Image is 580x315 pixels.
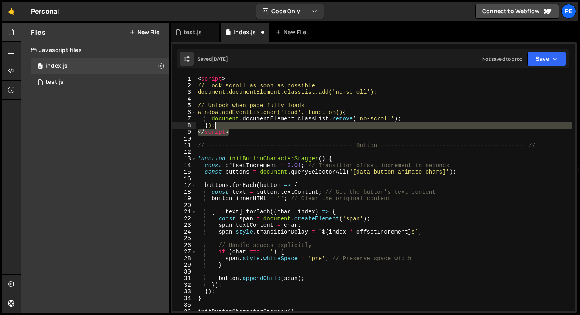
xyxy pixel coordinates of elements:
[172,122,196,129] div: 8
[172,302,196,309] div: 35
[172,129,196,136] div: 9
[172,89,196,96] div: 3
[172,142,196,149] div: 11
[172,202,196,209] div: 20
[38,64,43,70] span: 0
[172,83,196,89] div: 2
[275,28,309,36] div: New File
[172,182,196,189] div: 17
[172,222,196,229] div: 23
[172,136,196,143] div: 10
[482,56,522,62] div: Not saved to prod
[21,42,169,58] div: Javascript files
[172,195,196,202] div: 19
[197,56,228,62] div: Saved
[172,209,196,216] div: 21
[172,76,196,83] div: 1
[527,52,566,66] button: Save
[172,269,196,276] div: 30
[31,6,59,16] div: Personal
[172,155,196,162] div: 13
[172,288,196,295] div: 33
[172,295,196,302] div: 34
[172,249,196,255] div: 27
[172,96,196,103] div: 4
[46,79,64,86] div: test.js
[172,176,196,182] div: 16
[172,235,196,242] div: 25
[172,149,196,156] div: 12
[172,242,196,249] div: 26
[234,28,256,36] div: index.js
[561,4,576,19] a: Pe
[172,255,196,262] div: 28
[172,216,196,222] div: 22
[129,29,159,35] button: New File
[184,28,202,36] div: test.js
[31,28,46,37] h2: Files
[172,262,196,269] div: 29
[172,189,196,196] div: 18
[172,162,196,169] div: 14
[172,102,196,109] div: 5
[212,56,228,62] div: [DATE]
[475,4,559,19] a: Connect to Webflow
[172,109,196,116] div: 6
[46,62,68,70] div: index.js
[31,58,169,74] div: 17245/47766.js
[172,116,196,122] div: 7
[172,169,196,176] div: 15
[172,282,196,289] div: 32
[172,275,196,282] div: 31
[31,74,169,90] div: 17245/47895.js
[2,2,21,21] a: 🤙
[256,4,324,19] button: Code Only
[172,229,196,236] div: 24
